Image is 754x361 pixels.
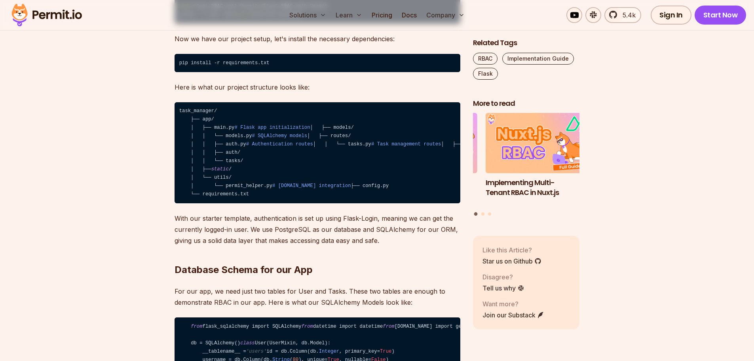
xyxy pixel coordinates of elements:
span: # Task management routes [371,141,441,147]
span: # [DOMAIN_NAME] integration [272,183,351,189]
button: Solutions [286,7,329,23]
p: For our app, we need just two tables for User and Tasks. These two tables are enough to demonstra... [175,286,460,308]
a: Join our Substack [482,310,544,320]
a: Star us on Github [482,256,541,266]
a: 5.4k [604,7,641,23]
span: 5.4k [618,10,636,20]
h2: Database Schema for our App [175,232,460,276]
code: task_manager/ ├── app/ │ ├── main.py │ ├── models/ │ │ └── models.py │ ├── routes/ │ │ ├── auth.p... [175,102,460,204]
span: class [240,340,255,346]
p: Disagree? [482,272,524,282]
span: from [191,324,202,329]
img: Policy-Based Access Control (PBAC) Isn’t as Great as You Think [370,113,477,174]
a: Pricing [368,7,395,23]
span: from [383,324,394,329]
p: Now we have our project setup, let's install the necessary dependencies: [175,33,460,44]
a: Sign In [651,6,691,25]
p: Want more? [482,299,544,309]
h3: Implementing Multi-Tenant RBAC in Nuxt.js [486,178,593,198]
a: RBAC [473,53,498,65]
li: 3 of 3 [370,113,477,208]
div: Posts [473,113,580,217]
a: Start Now [695,6,746,25]
img: Permit logo [8,2,85,29]
h2: More to read [473,99,580,109]
code: pip install -r requirements.txt [175,54,460,72]
p: With our starter template, authentication is set up using Flask-Login, meaning we can get the cur... [175,213,460,246]
a: Docs [399,7,420,23]
h3: Policy-Based Access Control (PBAC) Isn’t as Great as You Think [370,178,477,207]
p: Like this Article? [482,245,541,255]
button: Company [423,7,468,23]
span: 'users' [246,349,266,354]
a: Tell us why [482,283,524,293]
h2: Related Tags [473,38,580,48]
a: Implementation Guide [502,53,574,65]
button: Learn [332,7,365,23]
span: Integer [319,349,339,354]
a: Flask [473,68,498,80]
img: Implementing Multi-Tenant RBAC in Nuxt.js [486,113,593,174]
p: Here is what our project structure looks like: [175,82,460,93]
span: True [380,349,391,354]
span: # SQLAlchemy models [252,133,308,139]
button: Go to slide 1 [474,212,478,216]
span: from [302,324,313,329]
button: Go to slide 2 [481,212,484,216]
li: 1 of 3 [486,113,593,208]
span: # Authentication routes [246,141,313,147]
button: Go to slide 3 [488,212,491,216]
a: Implementing Multi-Tenant RBAC in Nuxt.jsImplementing Multi-Tenant RBAC in Nuxt.js [486,113,593,208]
span: # Flask app initialization [234,125,310,130]
span: static [211,166,229,172]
